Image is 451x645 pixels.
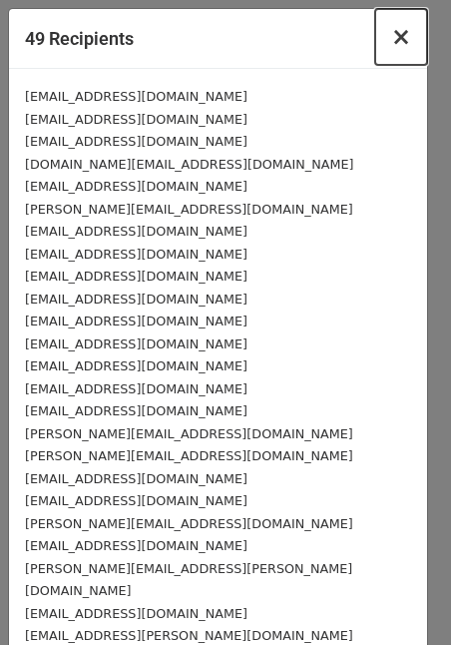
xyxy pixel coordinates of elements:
small: [EMAIL_ADDRESS][DOMAIN_NAME] [25,538,247,553]
small: [PERSON_NAME][EMAIL_ADDRESS][DOMAIN_NAME] [25,426,353,441]
small: [EMAIL_ADDRESS][PERSON_NAME][DOMAIN_NAME] [25,628,353,643]
small: [EMAIL_ADDRESS][DOMAIN_NAME] [25,112,247,127]
small: [EMAIL_ADDRESS][DOMAIN_NAME] [25,606,247,621]
small: [EMAIL_ADDRESS][DOMAIN_NAME] [25,471,247,486]
small: [EMAIL_ADDRESS][DOMAIN_NAME] [25,381,247,396]
small: [EMAIL_ADDRESS][DOMAIN_NAME] [25,314,247,328]
small: [EMAIL_ADDRESS][DOMAIN_NAME] [25,292,247,307]
h5: 49 Recipients [25,25,134,52]
small: [EMAIL_ADDRESS][DOMAIN_NAME] [25,269,247,284]
small: [PERSON_NAME][EMAIL_ADDRESS][DOMAIN_NAME] [25,448,353,463]
small: [PERSON_NAME][EMAIL_ADDRESS][DOMAIN_NAME] [25,516,353,531]
small: [EMAIL_ADDRESS][DOMAIN_NAME] [25,179,247,194]
small: [DOMAIN_NAME][EMAIL_ADDRESS][DOMAIN_NAME] [25,157,353,172]
small: [EMAIL_ADDRESS][DOMAIN_NAME] [25,89,247,104]
small: [EMAIL_ADDRESS][DOMAIN_NAME] [25,336,247,351]
small: [EMAIL_ADDRESS][DOMAIN_NAME] [25,134,247,149]
button: Close [375,9,427,65]
span: × [391,23,411,51]
small: [EMAIL_ADDRESS][DOMAIN_NAME] [25,493,247,508]
iframe: Chat Widget [351,549,451,645]
small: [EMAIL_ADDRESS][DOMAIN_NAME] [25,358,247,373]
small: [EMAIL_ADDRESS][DOMAIN_NAME] [25,403,247,418]
small: [EMAIL_ADDRESS][DOMAIN_NAME] [25,247,247,262]
small: [PERSON_NAME][EMAIL_ADDRESS][DOMAIN_NAME] [25,202,353,217]
small: [EMAIL_ADDRESS][DOMAIN_NAME] [25,224,247,239]
small: [PERSON_NAME][EMAIL_ADDRESS][PERSON_NAME][DOMAIN_NAME] [25,561,352,599]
